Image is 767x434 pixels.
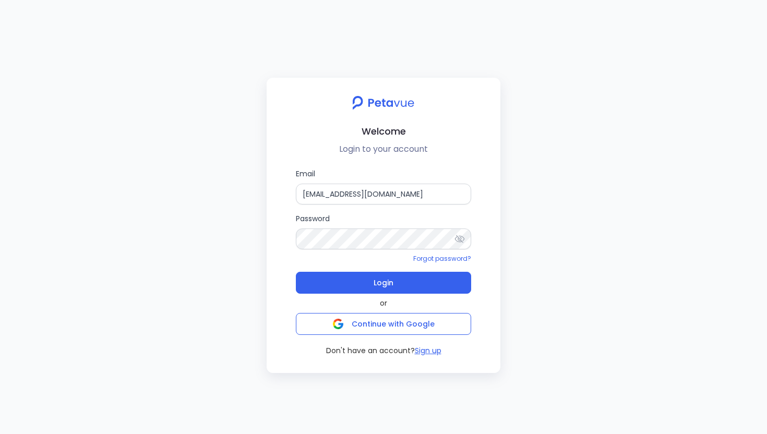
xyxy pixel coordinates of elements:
[352,319,435,329] span: Continue with Google
[296,168,471,204] label: Email
[275,143,492,155] p: Login to your account
[275,124,492,139] h2: Welcome
[380,298,387,309] span: or
[415,345,441,356] button: Sign up
[374,275,393,290] span: Login
[345,90,421,115] img: petavue logo
[296,228,471,249] input: Password
[413,254,471,263] a: Forgot password?
[326,345,415,356] span: Don't have an account?
[296,313,471,335] button: Continue with Google
[296,184,471,204] input: Email
[296,213,471,249] label: Password
[296,272,471,294] button: Login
